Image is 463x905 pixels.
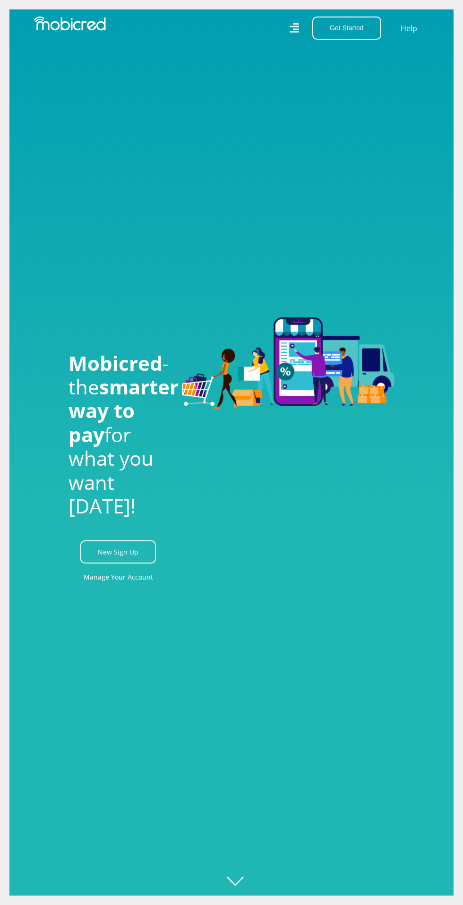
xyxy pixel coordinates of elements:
span: smarter way to pay [69,373,179,448]
h1: - the for what you want [DATE]! [69,351,168,518]
span: Mobicred [69,350,163,376]
img: Welcome to Mobicred [182,317,394,410]
img: Mobicred [34,17,106,31]
a: Manage Your Account [84,566,153,588]
button: Get Started [312,17,381,40]
a: Help [400,22,418,34]
a: New Sign Up [80,540,156,563]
